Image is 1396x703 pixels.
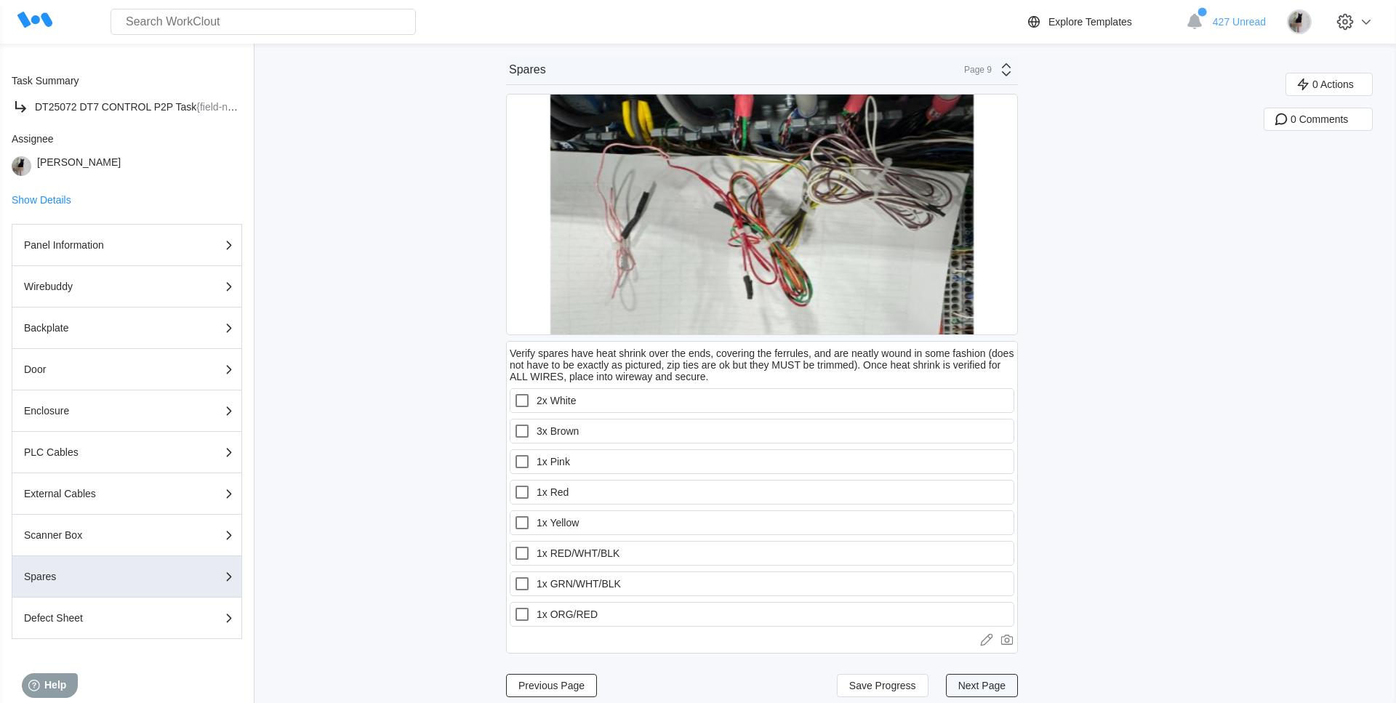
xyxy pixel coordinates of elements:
[24,323,169,333] div: Backplate
[111,9,416,35] input: Search WorkClout
[12,156,31,176] img: stormageddon_tree.jpg
[550,95,974,334] img: spares.jpg
[510,449,1014,474] label: 1x Pink
[509,63,546,76] div: Spares
[24,281,169,292] div: Wirebuddy
[1025,13,1179,31] a: Explore Templates
[24,240,169,250] div: Panel Information
[12,390,242,432] button: Enclosure
[518,680,585,691] span: Previous Page
[12,515,242,556] button: Scanner Box
[12,556,242,598] button: Spares
[24,613,169,623] div: Defect Sheet
[12,133,242,145] div: Assignee
[12,224,242,266] button: Panel Information
[510,602,1014,627] label: 1x ORG/RED
[510,419,1014,443] label: 3x Brown
[12,98,242,116] a: DT25072 DT7 CONTROL P2P Task{field-not-found}
[849,680,916,691] span: Save Progress
[24,406,169,416] div: Enclosure
[1264,108,1373,131] button: 0 Comments
[506,674,597,697] button: Previous Page
[35,101,196,113] span: DT25072 DT7 CONTROL P2P Task
[837,674,928,697] button: Save Progress
[510,480,1014,505] label: 1x Red
[510,348,1014,382] div: Verify spares have heat shrink over the ends, covering the ferrules, and are neatly wound in some...
[12,195,71,205] button: Show Details
[946,674,1018,697] button: Next Page
[12,349,242,390] button: Door
[510,571,1014,596] label: 1x GRN/WHT/BLK
[24,489,169,499] div: External Cables
[510,541,1014,566] label: 1x RED/WHT/BLK
[12,266,242,308] button: Wirebuddy
[1285,73,1373,96] button: 0 Actions
[955,65,992,75] div: Page 9
[12,75,242,87] div: Task Summary
[24,364,169,374] div: Door
[196,101,268,113] mark: {field-not-found}
[24,447,169,457] div: PLC Cables
[12,598,242,639] button: Defect Sheet
[24,530,169,540] div: Scanner Box
[37,156,121,176] div: [PERSON_NAME]
[1291,114,1348,124] span: 0 Comments
[24,571,169,582] div: Spares
[510,510,1014,535] label: 1x Yellow
[1213,16,1266,28] span: 427 Unread
[958,680,1006,691] span: Next Page
[12,308,242,349] button: Backplate
[1048,16,1132,28] div: Explore Templates
[1287,9,1312,34] img: stormageddon_tree.jpg
[12,432,242,473] button: PLC Cables
[1312,79,1354,89] span: 0 Actions
[510,388,1014,413] label: 2x White
[12,473,242,515] button: External Cables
